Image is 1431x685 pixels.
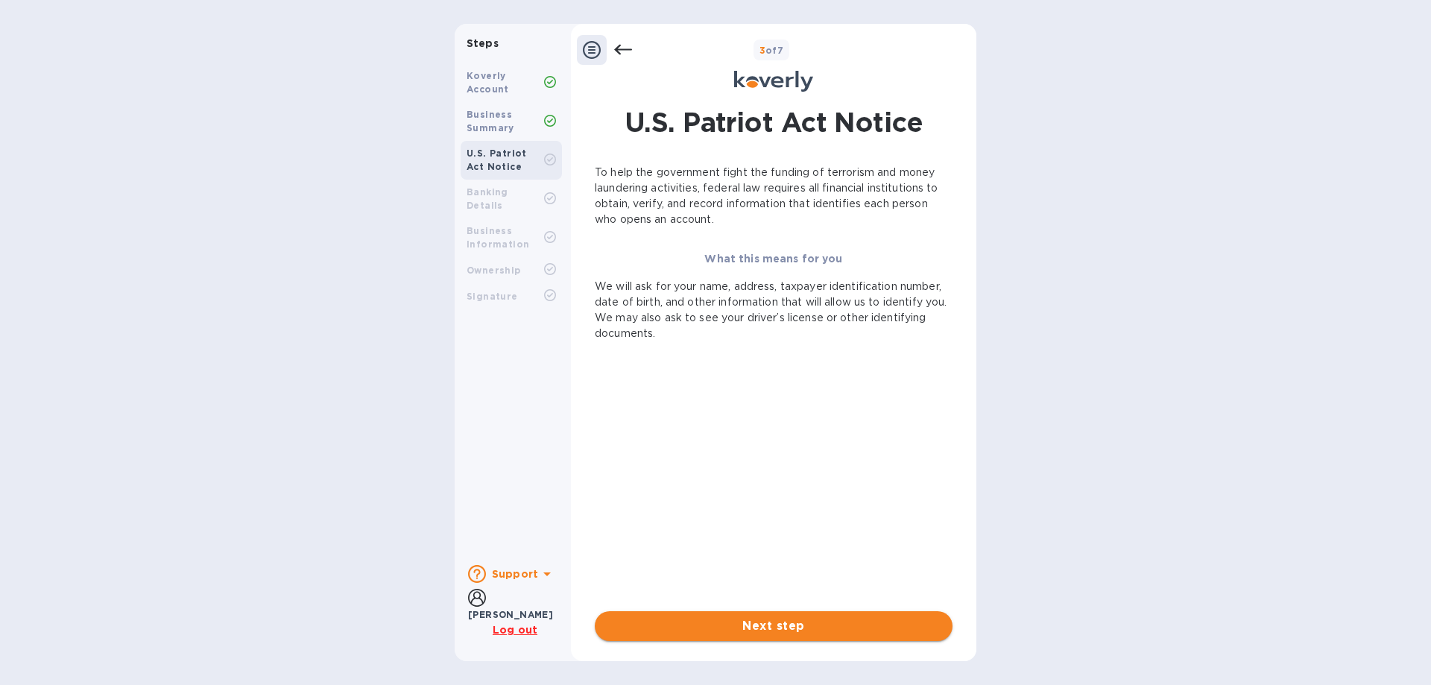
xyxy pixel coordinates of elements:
b: U.S. Patriot Act Notice [467,148,527,172]
b: Koverly Account [467,70,509,95]
b: Signature [467,291,518,302]
b: Business Summary [467,109,514,133]
span: Next step [607,617,941,635]
h1: U.S. Patriot Act Notice [625,104,923,141]
b: Ownership [467,265,521,276]
span: 3 [759,45,765,56]
b: What this means for you [704,253,842,265]
u: Log out [493,624,537,636]
b: [PERSON_NAME] [468,609,553,620]
b: Business Information [467,225,529,250]
b: Steps [467,37,499,49]
b: of 7 [759,45,784,56]
b: Support [492,568,538,580]
p: We will ask for your name, address, taxpayer identification number, date of birth, and other info... [595,279,953,341]
p: To help the government fight the funding of terrorism and money laundering activities, federal la... [595,165,953,227]
button: Next step [595,611,953,641]
b: Banking Details [467,186,508,211]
